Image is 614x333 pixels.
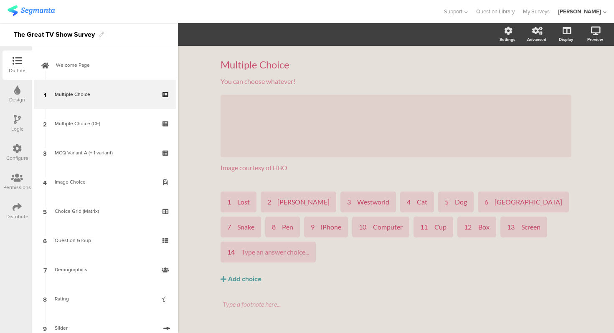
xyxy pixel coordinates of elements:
[34,226,176,255] a: 6 Question Group
[55,149,155,157] div: MCQ Variant A (+ 1 variant)
[34,80,176,109] a: 1 Multiple Choice
[507,223,521,232] div: 13
[417,198,427,207] div: Cat
[9,67,25,74] div: Outline
[237,198,250,207] div: Lost
[357,198,389,207] div: Westworld
[221,77,571,85] p: You can choose whatever!
[43,294,47,303] span: 8
[6,154,28,162] div: Configure
[444,8,462,15] span: Support
[227,223,237,232] div: 7
[455,198,467,207] div: Dog
[14,28,95,41] div: The Great TV Show Survey
[495,198,562,207] div: [GEOGRAPHIC_DATA]
[43,236,47,245] span: 6
[55,265,155,274] div: Demographics
[43,177,47,187] span: 4
[272,223,282,232] div: 8
[221,164,571,172] div: Image courtesy of HBO
[237,223,254,232] div: Snake
[221,58,571,71] p: Multiple Choice
[359,223,373,232] div: 10
[267,198,277,207] div: 2
[407,198,417,207] div: 4
[43,207,47,216] span: 5
[282,223,293,232] div: Pen
[34,255,176,284] a: 7 Demographics
[420,223,434,232] div: 11
[228,275,261,284] div: Add choice
[277,198,330,207] div: [PERSON_NAME]
[587,36,603,43] div: Preview
[221,269,571,290] button: Add choice
[34,109,176,138] a: 2 Multiple Choice (CF)
[485,198,495,207] div: 6
[34,138,176,167] a: 3 MCQ Variant A (+ 1 variant)
[559,36,573,43] div: Display
[227,198,237,207] div: 1
[558,8,601,15] div: [PERSON_NAME]
[347,198,357,207] div: 3
[55,119,155,128] div: Multiple Choice (CF)
[34,284,176,313] a: 8 Rating
[44,90,46,99] span: 1
[227,248,241,257] div: 14
[43,265,47,274] span: 7
[43,148,47,157] span: 3
[521,223,540,232] div: Screen
[500,36,515,43] div: Settings
[445,198,455,207] div: 5
[55,178,155,186] div: Image Choice
[9,96,25,103] div: Design
[241,248,309,256] span: Type an answer choice...
[43,323,47,333] span: 9
[55,90,155,98] div: Multiple Choice
[311,223,321,232] div: 9
[55,324,157,332] div: Slider
[478,223,490,232] div: Box
[321,223,341,232] div: iPhone
[34,50,176,80] a: Welcome Page
[3,184,31,191] div: Permissions
[6,213,28,220] div: Distribute
[373,223,403,232] div: Computer
[11,125,23,133] div: Logic
[55,207,155,215] div: Choice Grid (Matrix)
[55,236,155,245] div: Question Group
[527,36,546,43] div: Advanced
[55,295,155,303] div: Rating
[56,61,163,69] span: Welcome Page
[464,223,478,232] div: 12
[43,119,47,128] span: 2
[8,5,55,16] img: segmanta logo
[434,223,447,232] div: Cup
[223,300,569,308] div: Type a footnote here...
[34,167,176,197] a: 4 Image Choice
[34,197,176,226] a: 5 Choice Grid (Matrix)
